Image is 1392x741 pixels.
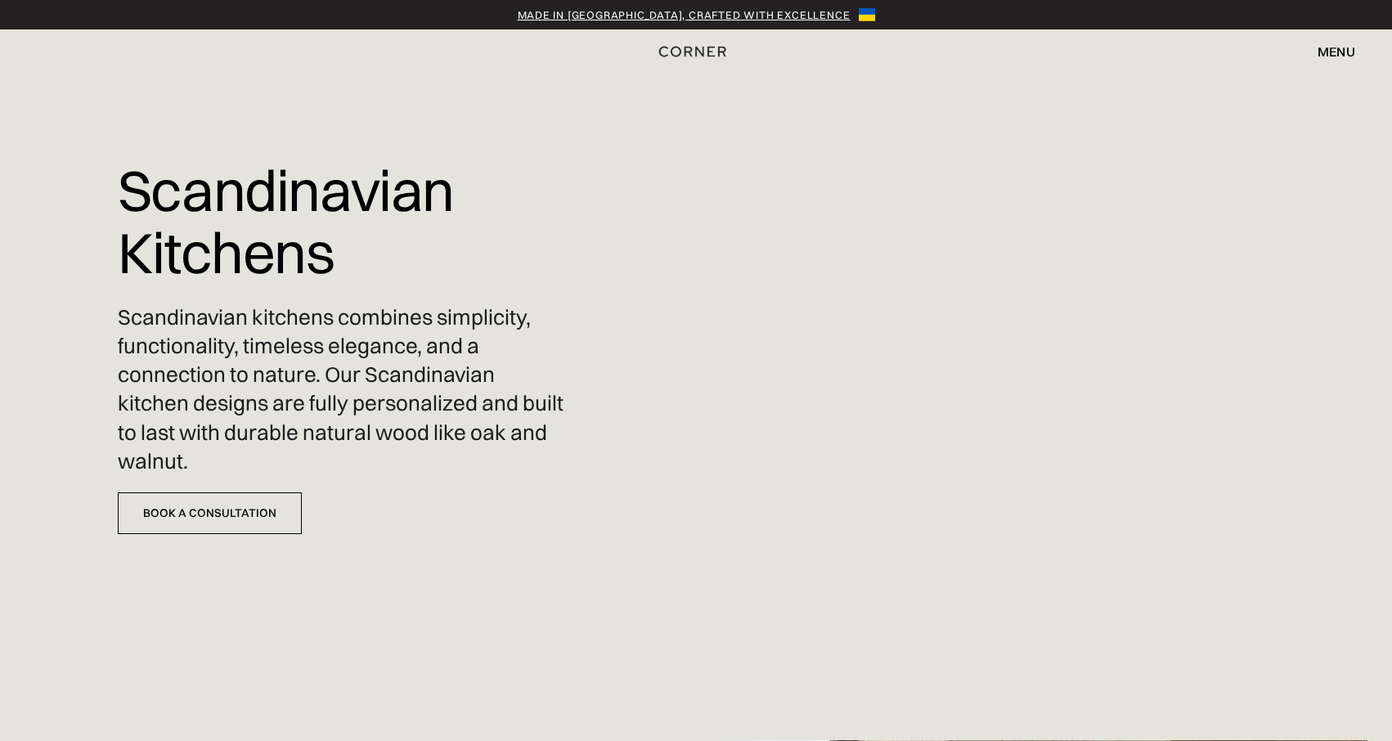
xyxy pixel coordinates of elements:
a: Book a Consultation [118,492,302,534]
h1: Scandinavian Kitchens [118,147,568,295]
a: Made in [GEOGRAPHIC_DATA], crafted with excellence [518,7,851,23]
p: Scandinavian kitchens combines simplicity, functionality, timeless elegance, and a connection to ... [118,303,568,476]
div: menu [1318,45,1355,58]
